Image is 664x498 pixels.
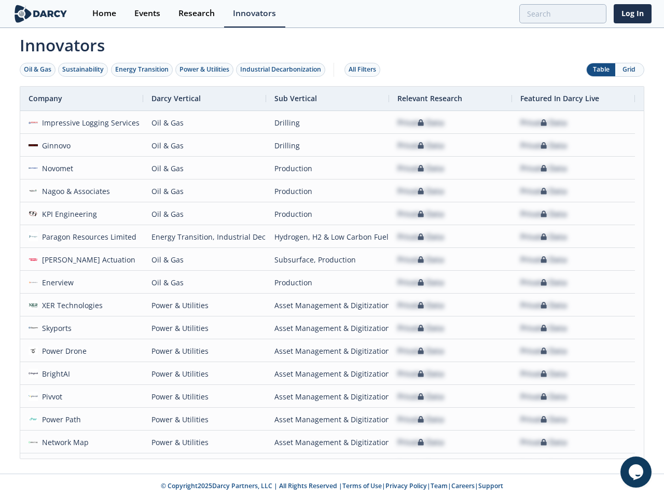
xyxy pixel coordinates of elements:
img: 563c436f-4de2-48f6-8c56-4ce126952767 [29,278,38,287]
div: Research [178,9,215,18]
div: Oil & Gas [151,134,258,157]
div: Asset Management & Digitization [274,385,381,408]
img: d3498fd9-93af-4144-8b59-85a5bbbeef50 [29,414,38,424]
img: 0054fc30-99e8-4f88-8fdb-626cd2d63925 [29,392,38,401]
div: Sustainability [62,65,104,74]
div: Oil & Gas [151,180,258,202]
span: Featured In Darcy Live [520,93,599,103]
img: afde1f36-e8c0-4ec0-8af9-aa51bcff37a7 [29,163,38,173]
div: Skyports [38,317,72,339]
div: Power & Utilities [151,408,258,431]
button: Sustainability [58,63,108,77]
img: ae0e6178-663c-4a4c-9a25-ef0f4d40f8ad [29,255,38,264]
iframe: chat widget [620,457,654,488]
div: Private Data [397,385,444,408]
div: Private Data [397,112,444,134]
button: All Filters [344,63,380,77]
div: Private Data [397,408,444,431]
div: Private Data [520,203,567,225]
div: Private Data [397,203,444,225]
div: Network Map [38,431,89,453]
a: Support [478,481,503,490]
div: Private Data [520,317,567,339]
div: All Filters [349,65,376,74]
button: Grid [615,63,644,76]
img: logo-wide.svg [12,5,69,23]
p: © Copyright 2025 Darcy Partners, LLC | All Rights Reserved | | | | | [15,481,649,491]
div: Private Data [520,226,567,248]
div: Asset Management & Digitization [274,363,381,385]
div: Oil & Gas [151,112,258,134]
div: GridBoost [38,454,77,476]
div: Private Data [397,317,444,339]
div: Power & Utilities [151,363,258,385]
div: Oil & Gas [24,65,51,74]
div: Production [274,180,381,202]
div: Innovators [233,9,276,18]
img: 0a3dfdae-8d06-4345-863e-ef74b241fcc0 [29,232,38,241]
div: Impressive Logging Services [38,112,140,134]
div: Private Data [397,248,444,271]
span: Company [29,93,62,103]
div: Private Data [397,431,444,453]
div: Power & Utilities [179,65,229,74]
a: Team [431,481,448,490]
div: Power & Utilities [151,317,258,339]
div: Asset Management & Digitization [274,294,381,316]
div: Production [274,271,381,294]
div: Power Path [38,408,81,431]
div: KPI Engineering [38,203,98,225]
div: Private Data [397,134,444,157]
div: Asset Management & Digitization [274,431,381,453]
span: Sub Vertical [274,93,317,103]
a: Log In [614,4,652,23]
div: XER Technologies [38,294,103,316]
div: Industrial Decarbonization [240,65,321,74]
div: Private Data [520,340,567,362]
a: Privacy Policy [385,481,427,490]
div: Oil & Gas [151,203,258,225]
div: Oil & Gas [151,157,258,179]
div: Private Data [520,385,567,408]
div: Production [274,157,381,179]
div: Power & Utilities [151,340,258,362]
div: Drilling [274,112,381,134]
input: Advanced Search [519,4,606,23]
div: Oil & Gas [151,248,258,271]
a: Terms of Use [342,481,382,490]
div: BrightAI [38,363,71,385]
a: Careers [451,481,475,490]
div: Private Data [520,134,567,157]
span: Darcy Vertical [151,93,201,103]
div: Enerview [38,271,74,294]
div: Oil & Gas [151,271,258,294]
div: Private Data [520,180,567,202]
div: Private Data [520,112,567,134]
button: Oil & Gas [20,63,56,77]
div: Asset Management & Digitization [274,454,381,476]
img: 0c23ba8c-7345-4753-aae9-77f289e2b931 [29,300,38,310]
div: Drilling [274,134,381,157]
div: Power & Utilities [151,431,258,453]
div: Subsurface, Production [274,248,381,271]
img: f9c25e90-70f4-41b1-a28c-c1a8f09b825e [29,209,38,218]
div: Private Data [520,454,567,476]
span: Relevant Research [397,93,462,103]
div: Power & Utilities [151,385,258,408]
div: Paragon Resources Limited [38,226,137,248]
div: Private Data [520,408,567,431]
div: Private Data [397,363,444,385]
img: 9dceb4a2-314f-4a73-ac51-42bfe90799cd [29,118,38,127]
div: Private Data [520,294,567,316]
div: Nagoo & Associates [38,180,110,202]
div: Private Data [520,271,567,294]
button: Table [587,63,615,76]
div: Private Data [397,271,444,294]
img: 760086a4-7481-4baf-897b-28be6fd4d577 [29,369,38,378]
div: Asset Management & Digitization [274,408,381,431]
div: Pivvot [38,385,63,408]
div: Private Data [397,226,444,248]
img: 1634938853903-nagoo%26a.PNG [29,186,38,196]
div: Energy Transition [115,65,169,74]
div: Private Data [520,431,567,453]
